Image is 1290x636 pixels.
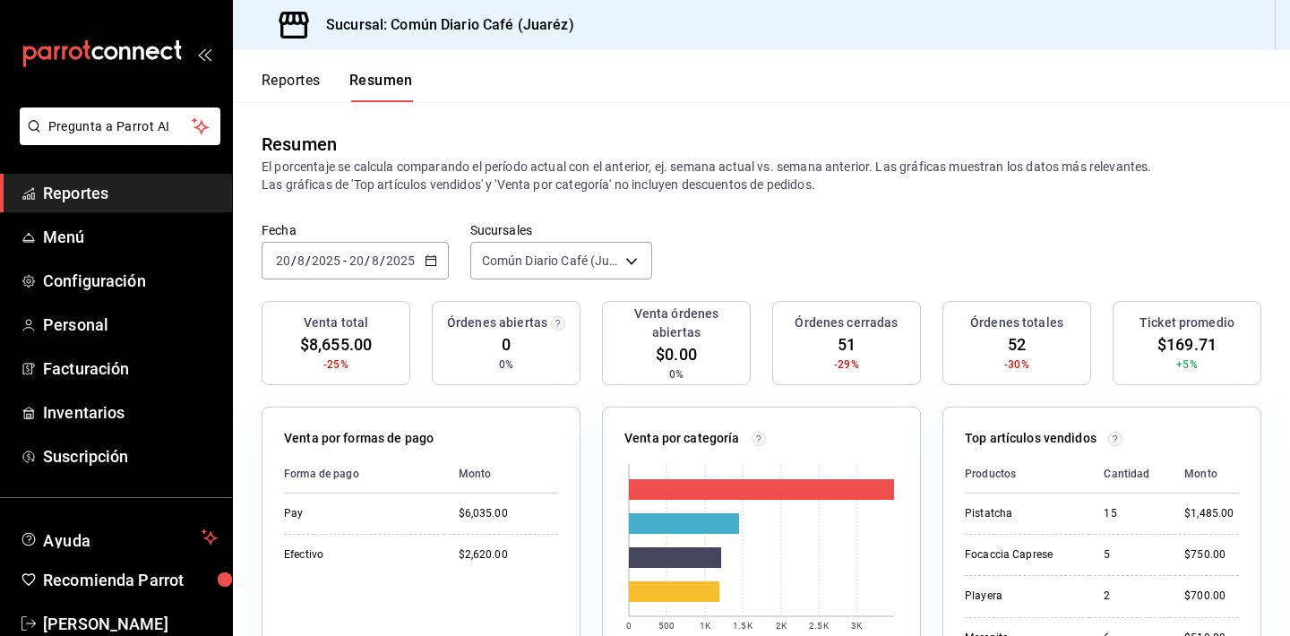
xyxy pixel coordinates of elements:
[291,254,297,268] span: /
[1104,547,1156,563] div: 5
[444,455,558,494] th: Monto
[700,621,711,631] text: 1K
[459,506,558,521] div: $6,035.00
[795,314,898,332] h3: Órdenes cerradas
[380,254,385,268] span: /
[1104,506,1156,521] div: 15
[297,254,305,268] input: --
[733,621,752,631] text: 1.5K
[809,621,829,631] text: 2.5K
[305,254,311,268] span: /
[43,181,218,205] span: Reportes
[311,254,341,268] input: ----
[348,254,365,268] input: --
[262,72,413,102] div: navigation tabs
[262,224,449,236] label: Fecha
[1157,332,1217,357] span: $169.71
[43,357,218,381] span: Facturación
[1184,506,1239,521] div: $1,485.00
[1104,589,1156,604] div: 2
[48,117,193,136] span: Pregunta a Parrot AI
[365,254,370,268] span: /
[499,357,513,373] span: 0%
[43,313,218,337] span: Personal
[776,621,787,631] text: 2K
[965,589,1075,604] div: Playera
[965,547,1075,563] div: Focaccia Caprese
[965,506,1075,521] div: Pistatcha
[13,130,220,149] a: Pregunta a Parrot AI
[459,547,558,563] div: $2,620.00
[304,314,368,332] h3: Venta total
[262,131,337,158] div: Resumen
[834,357,859,373] span: -29%
[385,254,416,268] input: ----
[343,254,347,268] span: -
[300,332,372,357] span: $8,655.00
[482,252,619,270] span: Común Diario Café (Juaréz)
[20,107,220,145] button: Pregunta a Parrot AI
[1139,314,1234,332] h3: Ticket promedio
[970,314,1063,332] h3: Órdenes totales
[851,621,863,631] text: 3K
[275,254,291,268] input: --
[447,314,547,332] h3: Órdenes abiertas
[1176,357,1197,373] span: +5%
[262,158,1261,193] p: El porcentaje se calcula comparando el período actual con el anterior, ej. semana actual vs. sema...
[43,444,218,468] span: Suscripción
[371,254,380,268] input: --
[610,305,743,342] h3: Venta órdenes abiertas
[502,332,511,357] span: 0
[965,429,1096,448] p: Top artículos vendidos
[323,357,348,373] span: -25%
[1004,357,1029,373] span: -30%
[965,455,1089,494] th: Productos
[1170,455,1239,494] th: Monto
[284,429,434,448] p: Venta por formas de pago
[43,527,194,548] span: Ayuda
[284,455,444,494] th: Forma de pago
[470,224,652,236] label: Sucursales
[1184,547,1239,563] div: $750.00
[1008,332,1026,357] span: 52
[284,547,430,563] div: Efectivo
[624,429,740,448] p: Venta por categoría
[312,14,574,36] h3: Sucursal: Común Diario Café (Juaréz)
[1184,589,1239,604] div: $700.00
[197,47,211,61] button: open_drawer_menu
[43,225,218,249] span: Menú
[43,612,218,636] span: [PERSON_NAME]
[284,506,430,521] div: Pay
[262,72,321,102] button: Reportes
[43,269,218,293] span: Configuración
[1089,455,1170,494] th: Cantidad
[43,568,218,592] span: Recomienda Parrot
[349,72,413,102] button: Resumen
[669,366,684,382] span: 0%
[656,342,697,366] span: $0.00
[658,621,675,631] text: 500
[626,621,632,631] text: 0
[838,332,856,357] span: 51
[43,400,218,425] span: Inventarios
